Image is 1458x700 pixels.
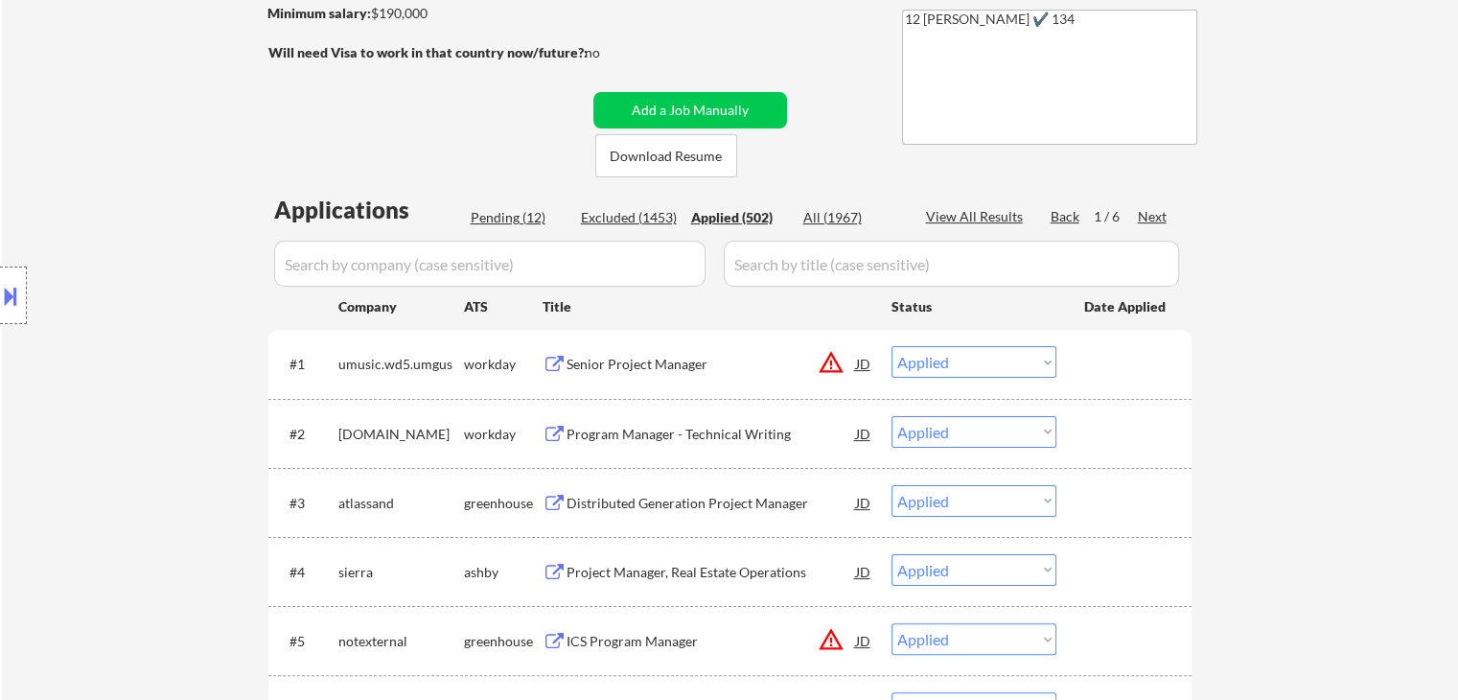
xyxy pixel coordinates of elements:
[338,632,464,651] div: notexternal
[464,632,543,651] div: greenhouse
[267,4,587,23] div: $190,000
[567,563,856,582] div: Project Manager, Real Estate Operations
[464,355,543,374] div: workday
[891,289,1056,323] div: Status
[567,425,856,444] div: Program Manager - Technical Writing
[567,355,856,374] div: Senior Project Manager
[289,494,323,513] div: #3
[595,134,737,177] button: Download Resume
[854,623,873,658] div: JD
[289,632,323,651] div: #5
[471,208,567,227] div: Pending (12)
[464,425,543,444] div: workday
[338,494,464,513] div: atlassand
[926,207,1029,226] div: View All Results
[854,346,873,381] div: JD
[567,632,856,651] div: ICS Program Manager
[464,563,543,582] div: ashby
[818,626,845,653] button: warning_amber
[585,43,639,62] div: no
[274,241,706,287] input: Search by company (case sensitive)
[593,92,787,128] button: Add a Job Manually
[818,349,845,376] button: warning_amber
[1094,207,1138,226] div: 1 / 6
[267,5,371,21] strong: Minimum salary:
[543,297,873,316] div: Title
[464,494,543,513] div: greenhouse
[274,198,464,222] div: Applications
[338,297,464,316] div: Company
[338,425,464,444] div: [DOMAIN_NAME]
[854,485,873,520] div: JD
[581,208,677,227] div: Excluded (1453)
[854,416,873,451] div: JD
[289,563,323,582] div: #4
[1084,297,1169,316] div: Date Applied
[567,494,856,513] div: Distributed Generation Project Manager
[338,563,464,582] div: sierra
[691,208,787,227] div: Applied (502)
[464,297,543,316] div: ATS
[1051,207,1081,226] div: Back
[724,241,1179,287] input: Search by title (case sensitive)
[803,208,899,227] div: All (1967)
[1138,207,1169,226] div: Next
[854,554,873,589] div: JD
[338,355,464,374] div: umusic.wd5.umgus
[268,44,588,60] strong: Will need Visa to work in that country now/future?:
